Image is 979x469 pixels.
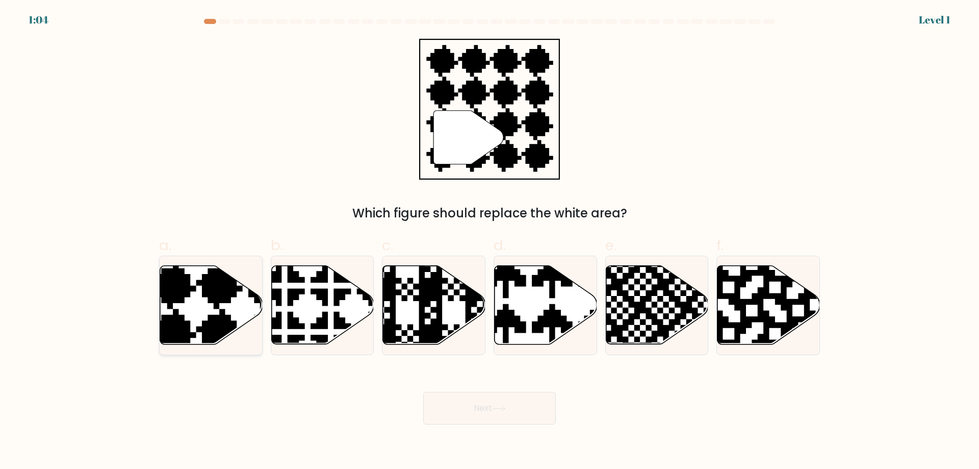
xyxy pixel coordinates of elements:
g: " [433,111,503,164]
div: 1:04 [29,12,48,28]
span: d. [494,235,506,255]
span: f. [716,235,724,255]
span: a. [159,235,171,255]
span: c. [382,235,393,255]
div: Level 1 [919,12,950,28]
span: e. [605,235,616,255]
div: Which figure should replace the white area? [165,204,814,223]
span: b. [271,235,283,255]
button: Next [423,392,556,425]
